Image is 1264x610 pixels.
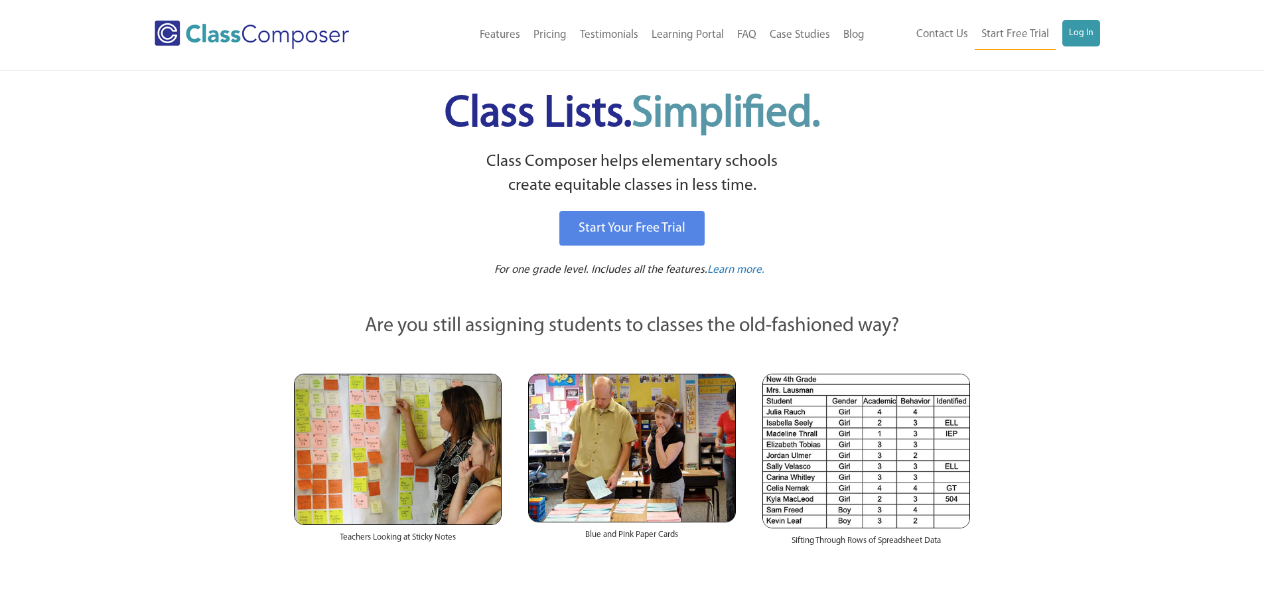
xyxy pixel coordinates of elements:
a: Learning Portal [645,21,731,50]
img: Teachers Looking at Sticky Notes [294,374,502,525]
a: Contact Us [910,20,975,49]
span: Learn more. [707,264,764,275]
a: Pricing [527,21,573,50]
a: Blog [837,21,871,50]
span: Simplified. [632,93,820,136]
span: Class Lists. [445,93,820,136]
img: Spreadsheets [762,374,970,528]
a: Case Studies [763,21,837,50]
nav: Header Menu [871,20,1100,50]
nav: Header Menu [403,21,871,50]
div: Sifting Through Rows of Spreadsheet Data [762,528,970,560]
div: Teachers Looking at Sticky Notes [294,525,502,557]
img: Class Composer [155,21,349,49]
a: Learn more. [707,262,764,279]
p: Are you still assigning students to classes the old-fashioned way? [294,312,971,341]
div: Blue and Pink Paper Cards [528,522,736,554]
a: Start Your Free Trial [559,211,705,246]
a: Features [473,21,527,50]
a: Testimonials [573,21,645,50]
a: Start Free Trial [975,20,1056,50]
a: FAQ [731,21,763,50]
a: Log In [1062,20,1100,46]
span: For one grade level. Includes all the features. [494,264,707,275]
img: Blue and Pink Paper Cards [528,374,736,522]
span: Start Your Free Trial [579,222,685,235]
p: Class Composer helps elementary schools create equitable classes in less time. [292,150,973,198]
